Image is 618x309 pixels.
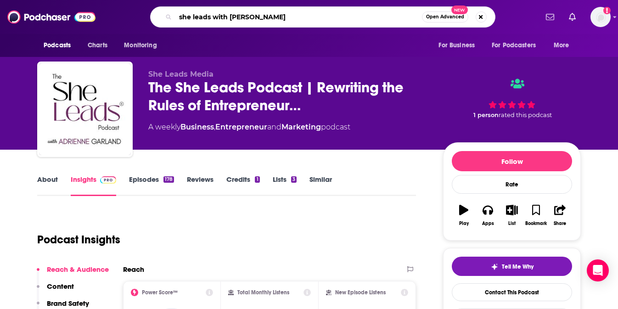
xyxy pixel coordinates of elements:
[452,283,572,301] a: Contact This Podcast
[476,199,500,232] button: Apps
[129,175,174,196] a: Episodes178
[542,9,558,25] a: Show notifications dropdown
[603,7,611,14] svg: Add a profile image
[44,39,71,52] span: Podcasts
[590,7,611,27] img: User Profile
[554,221,566,226] div: Share
[215,123,267,131] a: Entrepreneur
[502,263,534,270] span: Tell Me Why
[452,151,572,171] button: Follow
[486,37,549,54] button: open menu
[237,289,289,296] h2: Total Monthly Listens
[37,265,109,282] button: Reach & Audience
[491,263,498,270] img: tell me why sparkle
[118,37,169,54] button: open menu
[255,176,259,183] div: 1
[47,299,89,308] p: Brand Safety
[482,221,494,226] div: Apps
[590,7,611,27] button: Show profile menu
[459,221,469,226] div: Play
[554,39,569,52] span: More
[148,70,213,79] span: She Leads Media
[47,265,109,274] p: Reach & Audience
[508,221,516,226] div: List
[499,112,552,118] span: rated this podcast
[492,39,536,52] span: For Podcasters
[309,175,332,196] a: Similar
[452,199,476,232] button: Play
[524,199,548,232] button: Bookmark
[150,6,495,28] div: Search podcasts, credits, & more...
[148,122,350,133] div: A weekly podcast
[100,176,116,184] img: Podchaser Pro
[422,11,468,22] button: Open AdvancedNew
[37,233,120,247] h1: Podcast Insights
[438,39,475,52] span: For Business
[451,6,468,14] span: New
[500,199,524,232] button: List
[39,63,131,155] img: The She Leads Podcast | Rewriting the Rules of Entrepreneurship
[82,37,113,54] a: Charts
[37,282,74,299] button: Content
[432,37,486,54] button: open menu
[214,123,215,131] span: ,
[123,265,144,274] h2: Reach
[548,199,572,232] button: Share
[37,37,83,54] button: open menu
[565,9,579,25] a: Show notifications dropdown
[443,70,581,127] div: 1 personrated this podcast
[267,123,281,131] span: and
[187,175,213,196] a: Reviews
[37,175,58,196] a: About
[142,289,178,296] h2: Power Score™
[71,175,116,196] a: InsightsPodchaser Pro
[426,15,464,19] span: Open Advanced
[7,8,96,26] img: Podchaser - Follow, Share and Rate Podcasts
[175,10,422,24] input: Search podcasts, credits, & more...
[273,175,297,196] a: Lists3
[587,259,609,281] div: Open Intercom Messenger
[124,39,157,52] span: Monitoring
[88,39,107,52] span: Charts
[47,282,74,291] p: Content
[281,123,321,131] a: Marketing
[335,289,386,296] h2: New Episode Listens
[525,221,547,226] div: Bookmark
[473,112,499,118] span: 1 person
[452,257,572,276] button: tell me why sparkleTell Me Why
[180,123,214,131] a: Business
[547,37,581,54] button: open menu
[291,176,297,183] div: 3
[226,175,259,196] a: Credits1
[590,7,611,27] span: Logged in as CommsPodchaser
[452,175,572,194] div: Rate
[163,176,174,183] div: 178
